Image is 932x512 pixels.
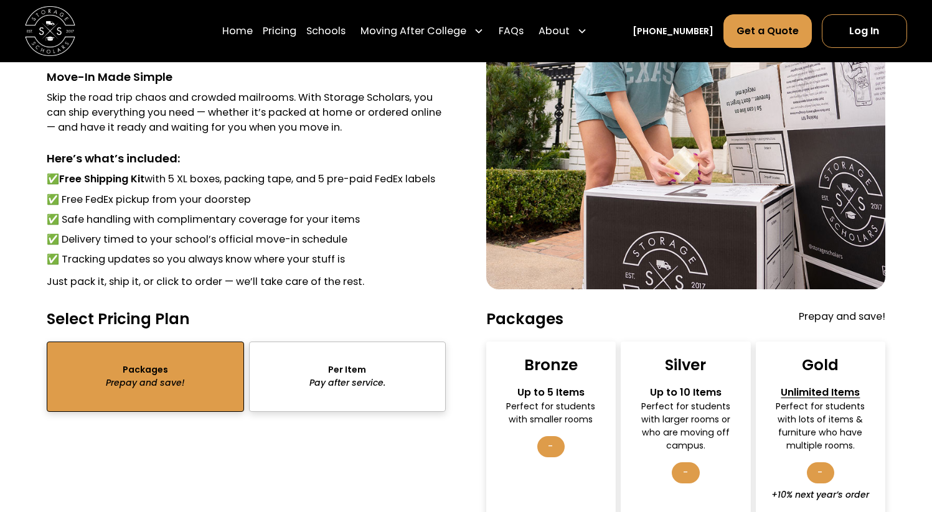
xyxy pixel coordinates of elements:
[486,309,563,328] h4: Packages
[771,488,869,501] div: +10% next year’s order
[766,385,874,400] div: Unlimited Items
[222,14,253,49] a: Home
[672,462,699,483] div: -
[802,355,839,375] div: Gold
[47,274,446,289] div: Just pack it, ship it, or click to order — we’ll take care of the rest.
[497,385,605,400] div: Up to 5 Items
[59,172,144,186] strong: Free Shipping Kit
[25,6,75,56] img: Storage Scholars main logo
[47,68,446,85] div: Move-In Made Simple
[766,400,874,452] div: Perfect for students with lots of items & furniture who have multiple rooms.
[47,342,446,412] form: sts
[47,192,446,207] li: ✅ Free FedEx pickup from your doorstep
[355,14,489,49] div: Moving After College
[633,25,713,38] a: [PHONE_NUMBER]
[263,14,296,49] a: Pricing
[524,355,578,375] div: Bronze
[47,309,190,328] h4: Select Pricing Plan
[499,14,524,49] a: FAQs
[486,7,886,290] img: Storage Scholar
[47,232,446,247] li: ✅ Delivery timed to your school’s official move-in schedule
[47,90,446,135] div: Skip the road trip chaos and crowded mailrooms. With Storage Scholars, you can ship everything yo...
[47,212,446,227] li: ✅ Safe handling with complimentary coverage for your items
[497,400,605,426] div: Perfect for students with smaller rooms
[632,400,740,452] div: Perfect for students with larger rooms or who are moving off campus.
[25,6,75,56] a: home
[822,14,907,48] a: Log In
[47,150,446,167] div: Here’s what’s included:
[665,355,706,375] div: Silver
[539,24,570,39] div: About
[537,436,565,457] div: -
[306,14,346,49] a: Schools
[534,14,592,49] div: About
[47,252,446,267] li: ✅ Tracking updates so you always know where your stuff is
[807,462,834,483] div: -
[799,309,885,328] div: Prepay and save!
[47,172,446,187] li: ✅ with 5 XL boxes, packing tape, and 5 pre-paid FedEx labels
[632,385,740,400] div: Up to 10 Items
[723,14,812,48] a: Get a Quote
[360,24,466,39] div: Moving After College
